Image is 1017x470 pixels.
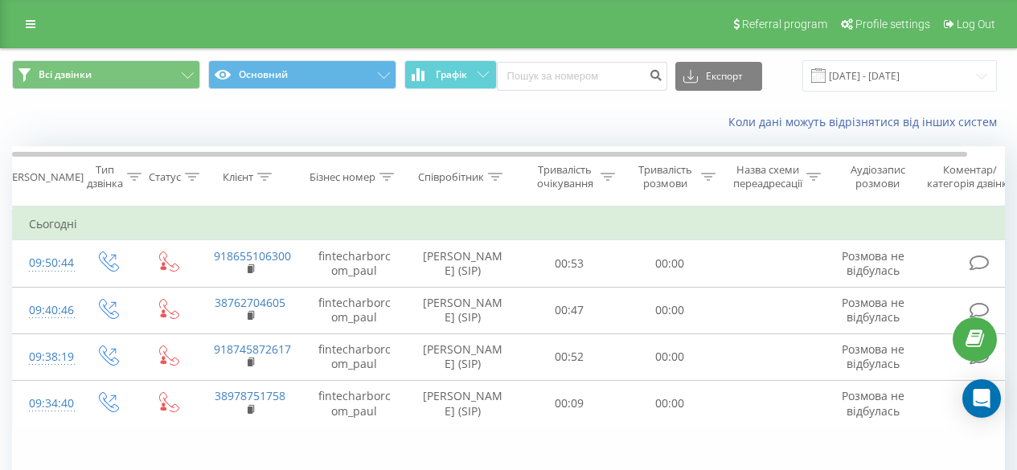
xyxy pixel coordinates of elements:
[310,170,375,184] div: Бізнес номер
[214,248,291,264] a: 918655106300
[302,240,407,287] td: fintecharborcom_paul
[29,388,61,419] div: 09:34:40
[842,388,904,418] span: Розмова не відбулась
[842,248,904,278] span: Розмова не відбулась
[2,170,84,184] div: [PERSON_NAME]
[519,380,620,427] td: 00:09
[733,163,802,190] div: Назва схеми переадресації
[842,341,904,371] span: Розмова не відбулась
[839,163,917,190] div: Аудіозапис розмови
[634,163,697,190] div: Тривалість розмови
[407,333,519,380] td: [PERSON_NAME] (SIP)
[675,62,762,91] button: Експорт
[302,380,407,427] td: fintecharborcom_paul
[302,287,407,333] td: fintecharborcom_paul
[223,170,253,184] div: Клієнт
[742,18,827,31] span: Referral program
[302,333,407,380] td: fintecharborcom_paul
[39,68,92,81] span: Всі дзвінки
[29,295,61,326] div: 09:40:46
[149,170,181,184] div: Статус
[519,287,620,333] td: 00:47
[208,60,396,89] button: Основний
[215,295,285,310] a: 38762704605
[519,240,620,287] td: 00:53
[404,60,497,89] button: Графік
[533,163,597,190] div: Тривалість очікування
[620,333,720,380] td: 00:00
[214,341,291,357] a: 918745872617
[923,163,1017,190] div: Коментар/категорія дзвінка
[842,295,904,325] span: Розмова не відбулась
[620,287,720,333] td: 00:00
[12,60,200,89] button: Всі дзвінки
[728,114,1005,129] a: Коли дані можуть відрізнятися вiд інших систем
[407,240,519,287] td: [PERSON_NAME] (SIP)
[519,333,620,380] td: 00:52
[407,380,519,427] td: [PERSON_NAME] (SIP)
[418,170,484,184] div: Співробітник
[436,69,467,80] span: Графік
[407,287,519,333] td: [PERSON_NAME] (SIP)
[957,18,995,31] span: Log Out
[29,247,61,279] div: 09:50:44
[497,62,667,91] input: Пошук за номером
[855,18,930,31] span: Profile settings
[620,380,720,427] td: 00:00
[87,163,123,190] div: Тип дзвінка
[620,240,720,287] td: 00:00
[215,388,285,403] a: 38978751758
[29,341,61,373] div: 09:38:19
[962,379,1001,418] div: Open Intercom Messenger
